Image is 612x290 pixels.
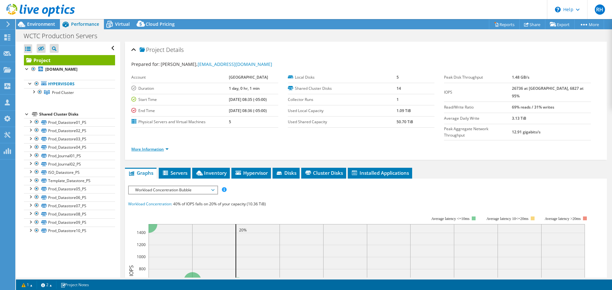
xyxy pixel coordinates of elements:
label: Used Local Capacity [288,108,397,114]
a: Prod_Datastore10_PS [24,227,115,235]
label: End Time [131,108,229,114]
div: Shared Cluster Disks [39,110,115,118]
a: Prod_Datastore02_PS [24,126,115,135]
a: Reports [489,19,520,29]
tspan: Average latency <=10ms [431,216,470,221]
text: Average latency >20ms [545,216,581,221]
a: Prod_Datastore01_PS [24,118,115,126]
a: Project [24,55,115,65]
label: Start Time [131,96,229,103]
a: [DOMAIN_NAME] [24,65,115,74]
h1: WCTC Production Servers [21,32,107,39]
label: IOPS [444,89,512,95]
span: Servers [162,170,187,176]
span: Environment [27,21,55,27]
svg: \n [555,7,561,12]
label: Collector Runs [288,96,397,103]
span: Workload Concentration Bubble [132,186,214,194]
label: Duration [131,85,229,92]
label: Peak Aggregate Network Throughput [444,126,512,138]
label: Read/Write Ratio [444,104,512,110]
a: Prod_Datastore08_PS [24,210,115,218]
text: 1000 [137,254,146,259]
a: Prod_Journal01_PS [24,152,115,160]
text: IOPS [128,265,135,276]
b: 1 [397,97,399,102]
span: Graphs [128,170,153,176]
b: 1 day, 0 hr, 1 min [229,86,260,91]
label: Average Daily Write [444,115,512,122]
a: Project Notes [56,281,93,289]
b: [DATE] 08:35 (-05:00) [229,97,267,102]
label: Used Shared Capacity [288,119,397,125]
a: Hypervisors [24,80,115,88]
span: Project [140,47,164,53]
label: Peak Disk Throughput [444,74,512,81]
span: Disks [276,170,296,176]
label: Account [131,74,229,81]
span: Cluster Disks [304,170,343,176]
b: 5 [229,119,231,124]
b: 69% reads / 31% writes [512,104,554,110]
text: 1400 [137,230,146,235]
span: 40% of IOPS falls on 20% of your capacity (10.36 TiB) [173,201,266,207]
b: 50.70 TiB [397,119,413,124]
label: Local Disks [288,74,397,81]
a: Export [545,19,575,29]
b: 26736 at [GEOGRAPHIC_DATA], 6827 at 95% [512,86,584,99]
a: Template_Datastore_PS [24,177,115,185]
a: 1 [17,281,37,289]
label: Shared Cluster Disks [288,85,397,92]
span: Inventory [195,170,227,176]
a: Prod_Datastore09_PS [24,218,115,227]
b: [DATE] 08:36 (-05:00) [229,108,267,113]
b: 14 [397,86,401,91]
span: Virtual [115,21,130,27]
span: [PERSON_NAME], [161,61,272,67]
b: [GEOGRAPHIC_DATA] [229,74,268,80]
tspan: Average latency 10<=20ms [486,216,528,221]
a: [EMAIL_ADDRESS][DOMAIN_NAME] [198,61,272,67]
a: Prod Cluster [24,88,115,96]
b: 5 [397,74,399,80]
span: Prod Cluster [52,90,74,95]
span: Workload Concentration: [128,201,172,207]
a: More [574,19,604,29]
text: 20% [239,227,247,233]
a: Prod_Datastore03_PS [24,135,115,143]
a: Prod_Datastore04_PS [24,143,115,152]
span: Cloud Pricing [146,21,175,27]
label: Physical Servers and Virtual Machines [131,119,229,125]
span: Details [166,46,184,53]
b: 1.48 GB/s [512,74,529,80]
label: Prepared for: [131,61,160,67]
span: Installed Applications [351,170,409,176]
b: [DOMAIN_NAME] [45,67,77,72]
b: 12.91 gigabits/s [512,129,541,135]
a: More Information [131,146,169,152]
span: Hypervisor [235,170,268,176]
a: Prod_Datastore06_PS [24,193,115,202]
text: 1200 [137,242,146,247]
a: Prod_Datastore05_PS [24,185,115,193]
a: Share [519,19,545,29]
text: 800 [139,266,146,272]
b: 1.09 TiB [397,108,411,113]
a: Prod_Datastore07_PS [24,202,115,210]
span: RH [595,4,605,15]
span: Performance [71,21,99,27]
a: ISO_Datastore_PS [24,168,115,176]
a: Prod_Journal02_PS [24,160,115,168]
a: 2 [37,281,56,289]
b: 3.13 TiB [512,116,526,121]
